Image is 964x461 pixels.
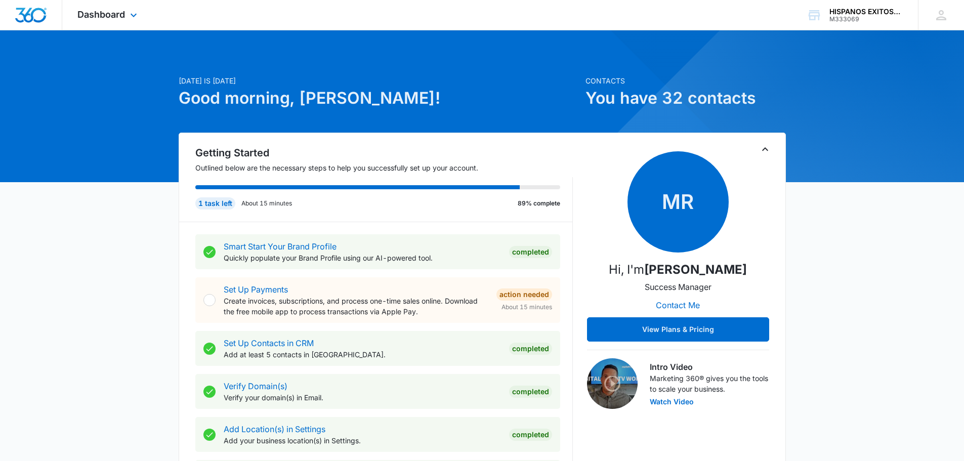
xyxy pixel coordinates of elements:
span: About 15 minutes [501,303,552,312]
p: Contacts [585,75,786,86]
a: Set Up Payments [224,284,288,295]
p: Success Manager [645,281,711,293]
p: Hi, I'm [609,261,747,279]
h3: Intro Video [650,361,769,373]
a: Smart Start Your Brand Profile [224,241,337,252]
h2: Getting Started [195,145,573,160]
a: Add Location(s) in Settings [224,424,325,434]
div: Completed [509,246,552,258]
button: Contact Me [646,293,710,317]
p: 89% complete [518,199,560,208]
p: Quickly populate your Brand Profile using our AI-powered tool. [224,253,501,263]
p: About 15 minutes [241,199,292,208]
p: Create invoices, subscriptions, and process one-time sales online. Download the free mobile app t... [224,296,488,317]
img: Intro Video [587,358,638,409]
button: Toggle Collapse [759,143,771,155]
a: Verify Domain(s) [224,381,287,391]
div: account id [829,16,903,23]
h1: You have 32 contacts [585,86,786,110]
div: Completed [509,429,552,441]
button: View Plans & Pricing [587,317,769,342]
div: Completed [509,386,552,398]
p: [DATE] is [DATE] [179,75,579,86]
span: MR [627,151,729,253]
span: Dashboard [77,9,125,20]
div: account name [829,8,903,16]
p: Verify your domain(s) in Email. [224,392,501,403]
strong: [PERSON_NAME] [644,262,747,277]
div: Action Needed [496,288,552,301]
p: Add your business location(s) in Settings. [224,435,501,446]
a: Set Up Contacts in CRM [224,338,314,348]
p: Marketing 360® gives you the tools to scale your business. [650,373,769,394]
p: Add at least 5 contacts in [GEOGRAPHIC_DATA]. [224,349,501,360]
button: Watch Video [650,398,694,405]
div: 1 task left [195,197,235,209]
h1: Good morning, [PERSON_NAME]! [179,86,579,110]
p: Outlined below are the necessary steps to help you successfully set up your account. [195,162,573,173]
div: Completed [509,343,552,355]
